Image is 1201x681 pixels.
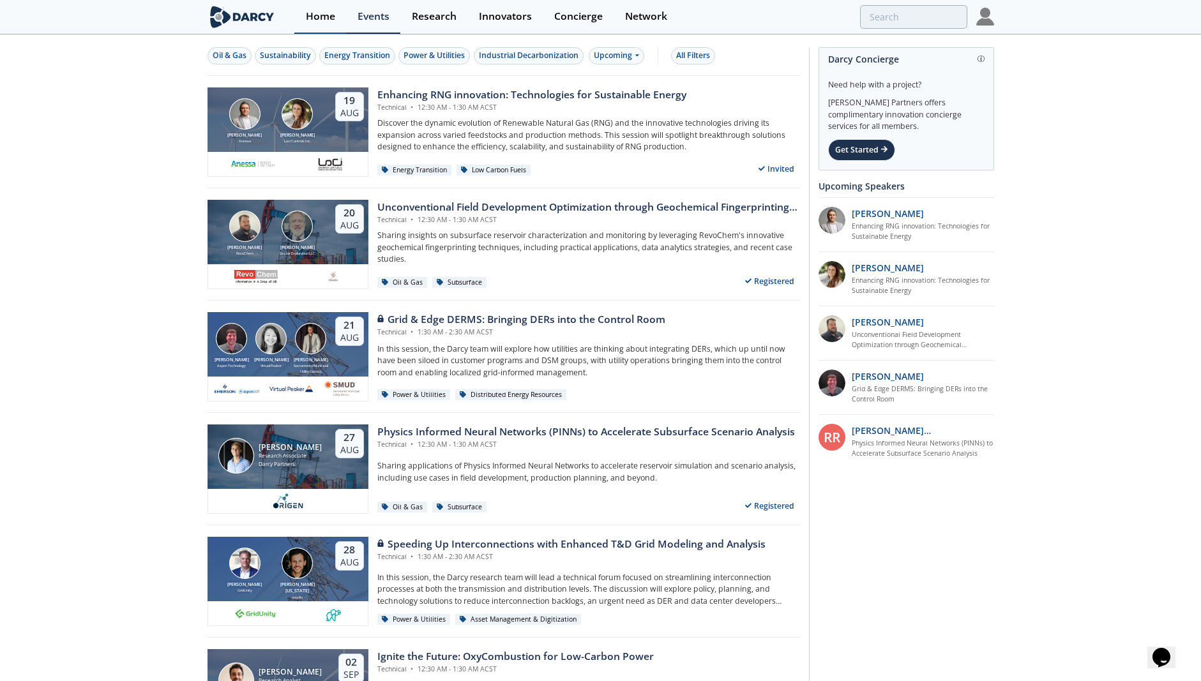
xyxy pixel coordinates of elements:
[377,343,800,378] p: In this session, the Darcy team will explore how utilities are thinking about integrating DERs, w...
[324,50,390,61] div: Energy Transition
[278,138,317,144] div: Loci Controls Inc.
[409,103,416,112] span: •
[208,87,800,177] a: Amir Akbari [PERSON_NAME] Anessa Nicole Neff [PERSON_NAME] Loci Controls Inc. 19 Aug Enhancing RN...
[229,211,261,242] img: Bob Aylsworth
[295,323,326,354] img: Yevgeniy Postnov
[377,424,795,440] div: Physics Informed Neural Networks (PINNs) to Accelerate Subsurface Scenario Analysis
[412,11,457,22] div: Research
[377,200,800,215] div: Unconventional Field Development Optimization through Geochemical Fingerprinting Technology
[828,91,985,133] div: [PERSON_NAME] Partners offers complimentary innovation concierge services for all members.
[358,11,389,22] div: Events
[278,244,317,251] div: [PERSON_NAME]
[455,389,567,401] div: Distributed Energy Resources
[215,381,259,396] img: cb84fb6c-3603-43a1-87e3-48fd23fb317a
[208,200,800,289] a: Bob Aylsworth [PERSON_NAME] RevoChem John Sinclair [PERSON_NAME] Sinclair Exploration LLC 20 Aug ...
[340,207,359,220] div: 20
[340,220,359,231] div: Aug
[819,370,845,396] img: accc9a8e-a9c1-4d58-ae37-132228efcf55
[978,56,985,63] img: information.svg
[340,431,359,444] div: 27
[377,502,428,513] div: Oil & Gas
[208,424,800,514] a: Juan Mayol [PERSON_NAME] Research Associate Darcy Partners 27 Aug Physics Informed Neural Network...
[252,357,291,364] div: [PERSON_NAME]
[340,319,359,332] div: 21
[252,363,291,368] div: Virtual Peaker
[225,132,264,139] div: [PERSON_NAME]
[976,8,994,26] img: Profile
[377,215,800,225] div: Technical 12:30 AM - 1:30 AM ACST
[828,139,895,161] div: Get Started
[828,48,985,70] div: Darcy Concierge
[474,47,584,64] button: Industrial Decarbonization
[676,50,710,61] div: All Filters
[819,315,845,342] img: 2k2ez1SvSiOh3gKHmcgF
[377,389,451,401] div: Power & Utilities
[377,230,800,265] p: Sharing insights on subsurface reservoir characterization and monitoring by leveraging RevoChem's...
[208,312,800,401] a: Jonathan Curtis [PERSON_NAME] Aspen Technology Brenda Chew [PERSON_NAME] Virtual Peaker Yevgeniy ...
[404,50,465,61] div: Power & Utilities
[255,47,316,64] button: Sustainability
[753,161,800,177] div: Invited
[326,269,342,284] img: ovintiv.com.png
[671,47,715,64] button: All Filters
[377,649,654,664] div: Ignite the Future: OxyCombustion for Low-Carbon Power
[259,668,322,677] div: [PERSON_NAME]
[208,6,277,28] img: logo-wide.svg
[340,332,359,343] div: Aug
[225,251,264,256] div: RevoChem
[860,5,967,29] input: Advanced Search
[259,452,322,460] div: Research Associate
[819,207,845,234] img: 1fdb2308-3d70-46db-bc64-f6eabefcce4d
[291,363,331,374] div: Sacramento Municipal Utility District.
[208,537,800,626] a: Brian Fitzsimons [PERSON_NAME] GridUnity Luigi Montana [PERSON_NAME][US_STATE] envelio 28 Aug Spe...
[819,424,845,451] div: RR
[1147,630,1188,668] iframe: chat widget
[377,312,665,327] div: Grid & Edge DERMS: Bringing DERs into the Control Room
[255,323,287,354] img: Brenda Chew
[269,493,306,509] img: origen.ai.png
[852,438,994,459] a: Physics Informed Neural Networks (PINNs) to Accelerate Subsurface Scenario Analysis
[225,581,264,588] div: [PERSON_NAME]
[852,261,924,274] p: [PERSON_NAME]
[278,581,317,595] div: [PERSON_NAME][US_STATE]
[377,664,654,675] div: Technical 12:30 AM - 1:30 AM ACST
[377,117,800,153] p: Discover the dynamic evolution of Renewable Natural Gas (RNG) and the innovative technologies dri...
[739,273,800,289] div: Registered
[377,552,766,562] div: Technical 1:30 AM - 2:30 AM ACST
[819,261,845,288] img: 737ad19b-6c50-4cdf-92c7-29f5966a019e
[377,327,665,338] div: Technical 1:30 AM - 2:30 AM ACST
[828,70,985,91] div: Need help with a project?
[291,357,331,364] div: [PERSON_NAME]
[852,315,924,329] p: [PERSON_NAME]
[377,103,686,113] div: Technical 12:30 AM - 1:30 AM ACST
[234,606,278,621] img: 1659894010494-gridunity-wp-logo.png
[852,207,924,220] p: [PERSON_NAME]
[554,11,603,22] div: Concierge
[852,330,994,350] a: Unconventional Field Development Optimization through Geochemical Fingerprinting Technology
[409,215,416,224] span: •
[377,537,766,552] div: Speeding Up Interconnections with Enhanced T&D Grid Modeling and Analysis
[852,221,994,242] a: Enhancing RNG innovation: Technologies for Sustainable Energy
[409,552,416,561] span: •
[212,363,252,368] div: Aspen Technology
[479,50,578,61] div: Industrial Decarbonization
[230,156,275,172] img: 551440aa-d0f4-4a32-b6e2-e91f2a0781fe
[225,138,264,144] div: Anessa
[398,47,470,64] button: Power & Utilities
[229,98,261,130] img: Amir Akbari
[326,606,342,621] img: 336b6de1-6040-4323-9c13-5718d9811639
[852,276,994,296] a: Enhancing RNG innovation: Technologies for Sustainable Energy
[260,50,311,61] div: Sustainability
[852,370,924,383] p: [PERSON_NAME]
[259,443,322,452] div: [PERSON_NAME]
[278,251,317,256] div: Sinclair Exploration LLC
[278,595,317,600] div: envelio
[340,107,359,119] div: Aug
[377,165,452,176] div: Energy Transition
[589,47,644,64] div: Upcoming
[377,440,795,450] div: Technical 12:30 AM - 1:30 AM ACST
[625,11,667,22] div: Network
[479,11,532,22] div: Innovators
[212,357,252,364] div: [PERSON_NAME]
[340,544,359,557] div: 28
